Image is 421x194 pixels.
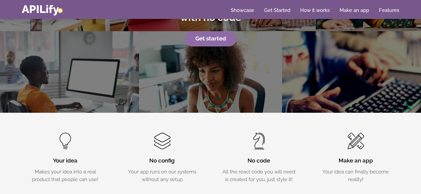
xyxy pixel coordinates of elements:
strong: Get started [195,35,226,42]
p: All the react code you will need is created for you, just style it! [220,168,298,183]
a: Get Started [264,7,290,14]
a: Get started [185,31,236,46]
h3: Make an app [317,157,395,165]
a: Make an app [340,7,369,14]
p: Your idea can finally become reality! [317,168,395,183]
p: Makes your idea into a real product that people can use! [27,168,104,183]
a: Features [379,7,399,14]
h3: Your idea [27,157,104,165]
a: How it works [300,7,330,14]
a: APILify [22,3,63,16]
a: Showcase [231,7,254,14]
h3: No code [220,157,298,165]
h3: No config [124,157,201,165]
p: Your app runs on our systems without any setup [124,168,201,183]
